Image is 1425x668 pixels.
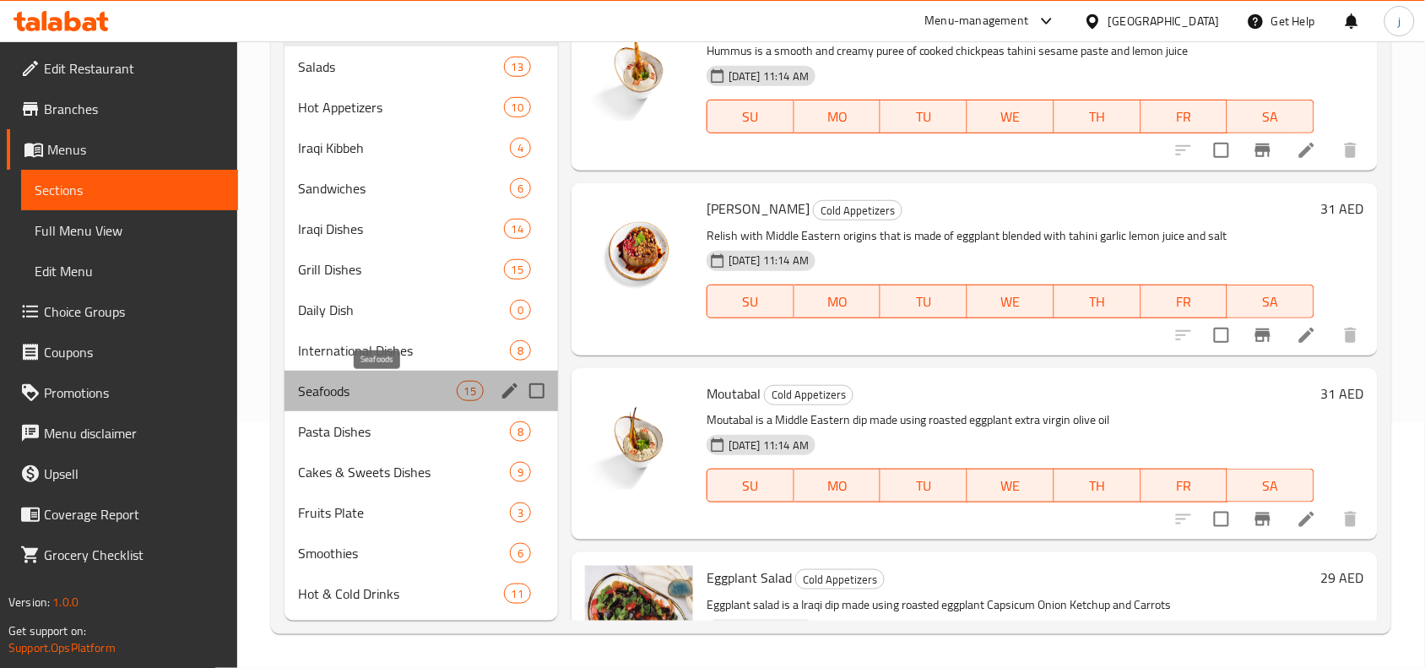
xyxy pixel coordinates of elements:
button: SA [1227,285,1314,318]
span: SA [1234,290,1308,314]
a: Choice Groups [7,291,238,332]
span: Cold Appetizers [796,570,884,589]
a: Sections [21,170,238,210]
div: Hot Appetizers10 [284,87,558,128]
div: items [510,138,531,158]
span: Daily Dish [298,300,510,320]
span: TH [1061,290,1135,314]
button: Branch-specific-item [1243,130,1283,171]
a: Upsell [7,453,238,494]
span: Cold Appetizers [814,201,902,220]
button: TU [880,100,967,133]
div: items [457,381,484,401]
span: [DATE] 11:14 AM [722,68,815,84]
button: SU [707,469,794,502]
a: Edit Restaurant [7,48,238,89]
div: items [504,97,531,117]
div: Menu-management [925,11,1029,31]
div: items [504,584,531,604]
div: Smoothies [298,543,510,563]
button: SU [707,285,794,318]
span: TU [887,105,961,129]
span: WE [974,105,1048,129]
div: items [510,178,531,198]
div: Grill Dishes15 [284,249,558,290]
span: Select to update [1204,133,1239,168]
span: 8 [511,343,530,359]
span: Iraqi Dishes [298,219,503,239]
img: Moutabal [585,382,693,490]
span: MO [801,290,875,314]
span: Hot & Cold Drinks [298,584,503,604]
div: items [504,57,531,77]
button: TH [1054,100,1141,133]
span: Fruits Plate [298,502,510,523]
h6: 29 AED [1321,566,1364,589]
span: Grocery Checklist [44,545,225,565]
button: MO [794,469,881,502]
span: Select to update [1204,318,1239,353]
div: Iraqi Dishes14 [284,209,558,249]
button: MO [794,100,881,133]
button: WE [967,285,1054,318]
span: Moutabal [707,381,761,406]
span: Menu disclaimer [44,423,225,443]
a: Full Menu View [21,210,238,251]
p: Moutabal is a Middle Eastern dip made using roasted eggplant extra virgin olive oil [707,410,1314,431]
span: TH [1061,105,1135,129]
span: Seafoods [298,381,456,401]
span: Coupons [44,342,225,362]
a: Promotions [7,372,238,413]
span: Grill Dishes [298,259,503,280]
span: [DATE] 11:14 AM [722,253,815,269]
span: Sandwiches [298,178,510,198]
button: Branch-specific-item [1243,499,1283,540]
button: delete [1330,499,1371,540]
span: FR [1148,474,1222,498]
span: SA [1234,105,1308,129]
a: Menu disclaimer [7,413,238,453]
div: items [504,219,531,239]
a: Coupons [7,332,238,372]
a: Edit menu item [1297,140,1317,160]
button: FR [1141,100,1228,133]
span: 1.0.0 [52,591,79,613]
div: Cakes & Sweets Dishes9 [284,452,558,492]
span: 3 [511,505,530,521]
button: WE [967,469,1054,502]
button: WE [967,100,1054,133]
button: FR [1141,469,1228,502]
div: [GEOGRAPHIC_DATA] [1108,12,1220,30]
p: Hummus is a smooth and creamy puree of cooked chickpeas tahini sesame paste and lemon juice [707,41,1314,62]
span: j [1398,12,1401,30]
span: Sections [35,180,225,200]
span: 6 [511,546,530,562]
button: SA [1227,100,1314,133]
div: items [510,543,531,563]
span: FR [1148,290,1222,314]
p: Eggplant salad is a Iraqi dip made using roasted eggplant Capsicum Onion Ketchup and Carrots [707,595,1314,616]
span: Select to update [1204,502,1239,537]
span: 15 [505,262,530,278]
span: WE [974,290,1048,314]
div: Cold Appetizers [813,200,902,220]
span: 4 [511,140,530,156]
div: items [510,462,531,482]
span: 14 [505,221,530,237]
span: Get support on: [8,620,86,642]
span: Full Menu View [35,220,225,241]
span: Eggplant Salad [707,565,792,590]
div: Pasta Dishes [298,421,510,442]
span: Salads [298,57,503,77]
button: TU [880,285,967,318]
span: 15 [458,383,483,399]
span: International Dishes [298,340,510,361]
a: Support.OpsPlatform [8,637,116,659]
button: SU [707,100,794,133]
span: Menus [47,139,225,160]
div: Salads13 [284,46,558,87]
span: 10 [505,100,530,116]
